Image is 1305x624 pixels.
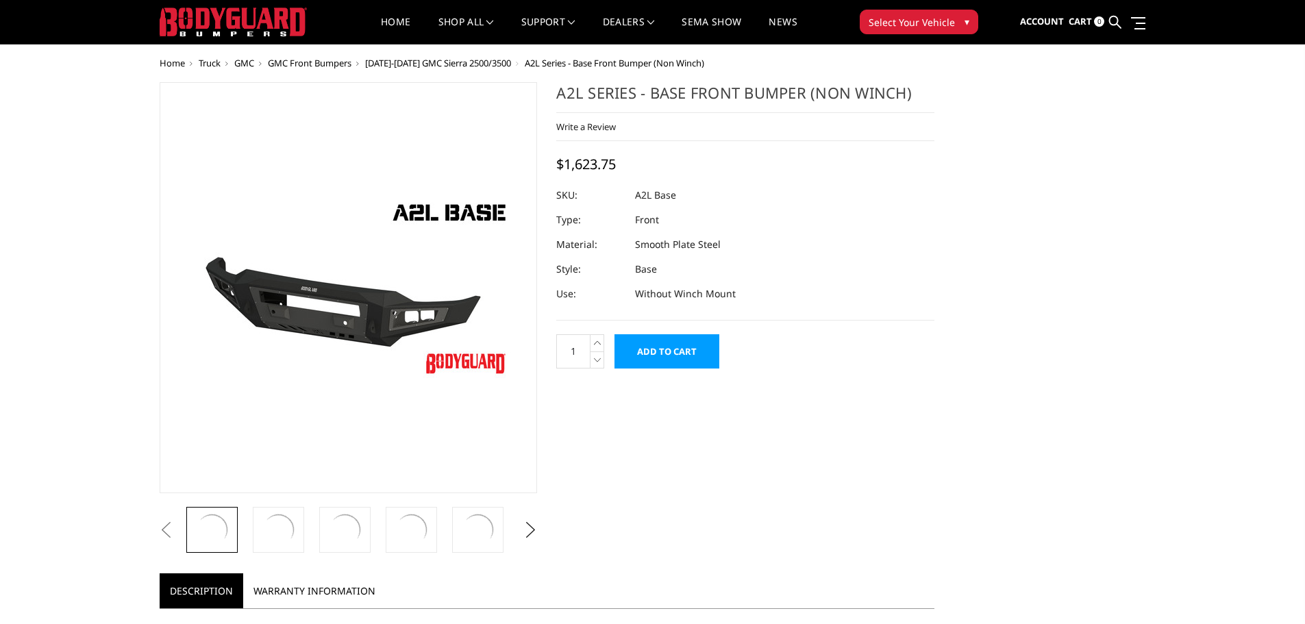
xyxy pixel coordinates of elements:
[525,57,704,69] span: A2L Series - Base Front Bumper (Non Winch)
[326,511,364,549] img: A2L Series - Base Front Bumper (Non Winch)
[520,520,540,540] button: Next
[556,155,616,173] span: $1,623.75
[556,232,625,257] dt: Material:
[199,57,221,69] a: Truck
[381,17,410,44] a: Home
[682,17,741,44] a: SEMA Show
[1020,3,1064,40] a: Account
[556,282,625,306] dt: Use:
[603,17,655,44] a: Dealers
[635,232,721,257] dd: Smooth Plate Steel
[193,511,231,549] img: A2L Series - Base Front Bumper (Non Winch)
[160,57,185,69] a: Home
[769,17,797,44] a: News
[438,17,494,44] a: shop all
[1020,15,1064,27] span: Account
[860,10,978,34] button: Select Your Vehicle
[965,14,969,29] span: ▾
[459,511,497,549] img: A2L Series - Base Front Bumper (Non Winch)
[556,208,625,232] dt: Type:
[243,573,386,608] a: Warranty Information
[521,17,575,44] a: Support
[556,82,934,113] h1: A2L Series - Base Front Bumper (Non Winch)
[160,82,538,493] a: A2L Series - Base Front Bumper (Non Winch)
[156,520,177,540] button: Previous
[260,511,297,549] img: A2L Series - Base Front Bumper (Non Winch)
[1069,15,1092,27] span: Cart
[556,121,616,133] a: Write a Review
[614,334,719,369] input: Add to Cart
[556,257,625,282] dt: Style:
[635,208,659,232] dd: Front
[234,57,254,69] a: GMC
[393,511,430,549] img: A2L Series - Base Front Bumper (Non Winch)
[160,8,307,36] img: BODYGUARD BUMPERS
[1094,16,1104,27] span: 0
[635,183,676,208] dd: A2L Base
[869,15,955,29] span: Select Your Vehicle
[160,573,243,608] a: Description
[177,192,519,384] img: A2L Series - Base Front Bumper (Non Winch)
[635,257,657,282] dd: Base
[556,183,625,208] dt: SKU:
[635,282,736,306] dd: Without Winch Mount
[365,57,511,69] a: [DATE]-[DATE] GMC Sierra 2500/3500
[1069,3,1104,40] a: Cart 0
[268,57,351,69] a: GMC Front Bumpers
